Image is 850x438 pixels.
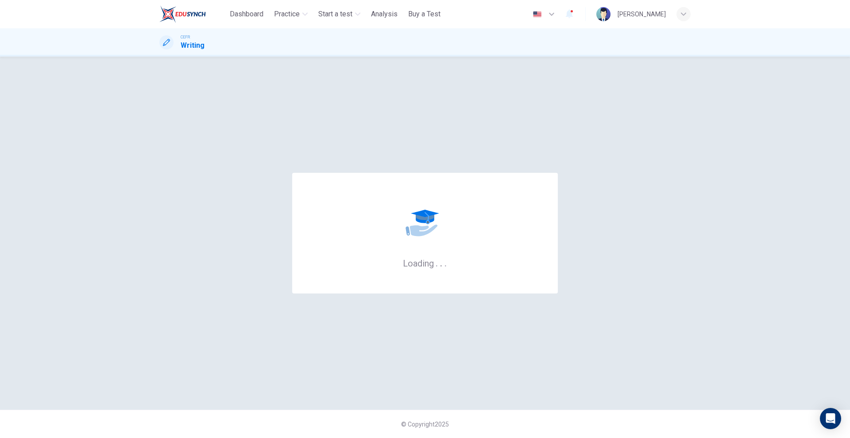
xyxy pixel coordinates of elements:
[618,9,666,19] div: [PERSON_NAME]
[318,9,352,19] span: Start a test
[315,6,364,22] button: Start a test
[181,40,205,51] h1: Writing
[367,6,401,22] button: Analysis
[820,408,841,429] div: Open Intercom Messenger
[444,255,447,270] h6: .
[532,11,543,18] img: en
[274,9,300,19] span: Practice
[181,34,190,40] span: CEFR
[435,255,438,270] h6: .
[403,257,447,269] h6: Loading
[230,9,263,19] span: Dashboard
[159,5,206,23] img: ELTC logo
[408,9,440,19] span: Buy a Test
[596,7,610,21] img: Profile picture
[159,5,226,23] a: ELTC logo
[440,255,443,270] h6: .
[226,6,267,22] button: Dashboard
[405,6,444,22] button: Buy a Test
[270,6,311,22] button: Practice
[401,421,449,428] span: © Copyright 2025
[371,9,398,19] span: Analysis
